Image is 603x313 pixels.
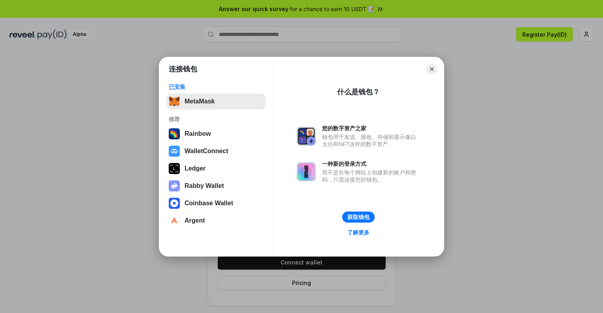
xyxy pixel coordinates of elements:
img: svg+xml,%3Csvg%20xmlns%3D%22http%3A%2F%2Fwww.w3.org%2F2000%2Fsvg%22%20width%3D%2228%22%20height%3... [169,163,180,174]
div: 了解更多 [347,229,369,236]
img: svg+xml,%3Csvg%20width%3D%22120%22%20height%3D%22120%22%20viewBox%3D%220%200%20120%20120%22%20fil... [169,128,180,139]
button: Ledger [166,161,266,176]
button: Rabby Wallet [166,178,266,194]
div: Argent [185,217,205,224]
button: Close [426,64,437,75]
div: 什么是钱包？ [337,87,380,97]
div: 钱包用于发送、接收、存储和显示像以太坊和NFT这样的数字资产。 [322,133,420,148]
div: 您的数字资产之家 [322,125,420,132]
img: svg+xml,%3Csvg%20width%3D%2228%22%20height%3D%2228%22%20viewBox%3D%220%200%2028%2028%22%20fill%3D... [169,146,180,157]
img: svg+xml,%3Csvg%20width%3D%2228%22%20height%3D%2228%22%20viewBox%3D%220%200%2028%2028%22%20fill%3D... [169,215,180,226]
button: Coinbase Wallet [166,195,266,211]
img: svg+xml,%3Csvg%20xmlns%3D%22http%3A%2F%2Fwww.w3.org%2F2000%2Fsvg%22%20fill%3D%22none%22%20viewBox... [297,162,316,181]
div: 已安装 [169,83,263,90]
h1: 连接钱包 [169,64,197,74]
img: svg+xml,%3Csvg%20fill%3D%22none%22%20height%3D%2233%22%20viewBox%3D%220%200%2035%2033%22%20width%... [169,96,180,107]
div: 而不是在每个网站上创建新的账户和密码，只需连接您的钱包。 [322,169,420,183]
div: Coinbase Wallet [185,200,233,207]
div: Rabby Wallet [185,182,224,189]
div: 获取钱包 [347,214,369,221]
button: Rainbow [166,126,266,142]
a: 了解更多 [343,227,374,238]
div: 推荐 [169,116,263,123]
div: WalletConnect [185,148,228,155]
button: MetaMask [166,94,266,109]
button: WalletConnect [166,143,266,159]
img: svg+xml,%3Csvg%20xmlns%3D%22http%3A%2F%2Fwww.w3.org%2F2000%2Fsvg%22%20fill%3D%22none%22%20viewBox... [297,127,316,146]
div: MetaMask [185,98,215,105]
div: Rainbow [185,130,211,137]
button: 获取钱包 [342,212,375,223]
img: svg+xml,%3Csvg%20width%3D%2228%22%20height%3D%2228%22%20viewBox%3D%220%200%2028%2028%22%20fill%3D... [169,198,180,209]
div: 一种新的登录方式 [322,160,420,167]
img: svg+xml,%3Csvg%20xmlns%3D%22http%3A%2F%2Fwww.w3.org%2F2000%2Fsvg%22%20fill%3D%22none%22%20viewBox... [169,180,180,191]
button: Argent [166,213,266,229]
div: Ledger [185,165,205,172]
